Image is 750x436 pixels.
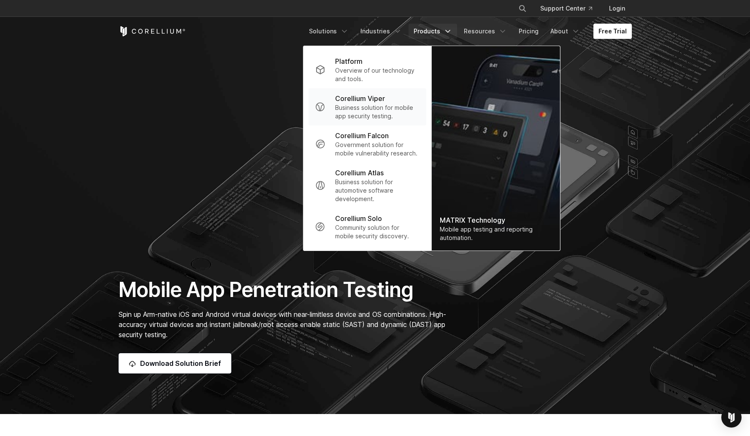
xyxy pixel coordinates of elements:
a: MATRIX Technology Mobile app testing and reporting automation. [431,46,560,251]
button: Search [515,1,530,16]
span: Download Solution Brief [140,358,221,368]
span: Spin up Arm-native iOS and Android virtual devices with near-limitless device and OS combinations... [119,310,446,339]
a: Corellium Home [119,26,186,36]
a: Support Center [533,1,599,16]
p: Overview of our technology and tools. [335,66,419,83]
a: Corellium Atlas Business solution for automotive software development. [308,163,426,208]
p: Corellium Atlas [335,168,384,178]
a: Corellium Solo Community solution for mobile security discovery. [308,208,426,245]
div: MATRIX Technology [440,215,551,225]
p: Government solution for mobile vulnerability research. [335,141,419,158]
p: Community solution for mobile security discovery. [335,223,419,240]
a: Industries [355,24,407,39]
p: Platform [335,56,363,66]
p: Corellium Solo [335,213,382,223]
a: Download Solution Brief [119,353,231,373]
p: Corellium Falcon [335,131,389,141]
a: Platform Overview of our technology and tools. [308,51,426,88]
p: Business solution for automotive software development. [335,178,419,203]
div: Open Intercom Messenger [721,407,742,428]
a: About [545,24,585,39]
div: Navigation Menu [304,24,632,39]
h1: Mobile App Penetration Testing [119,277,455,302]
a: Corellium Falcon Government solution for mobile vulnerability research. [308,125,426,163]
a: Resources [459,24,512,39]
a: Login [602,1,632,16]
div: Mobile app testing and reporting automation. [440,225,551,242]
a: Corellium Viper Business solution for mobile app security testing. [308,88,426,125]
a: Solutions [304,24,354,39]
img: Matrix_WebNav_1x [431,46,560,251]
p: Business solution for mobile app security testing. [335,104,419,120]
a: Free Trial [593,24,632,39]
a: Products [409,24,457,39]
p: Corellium Viper [335,93,385,104]
a: Pricing [514,24,544,39]
div: Navigation Menu [508,1,632,16]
